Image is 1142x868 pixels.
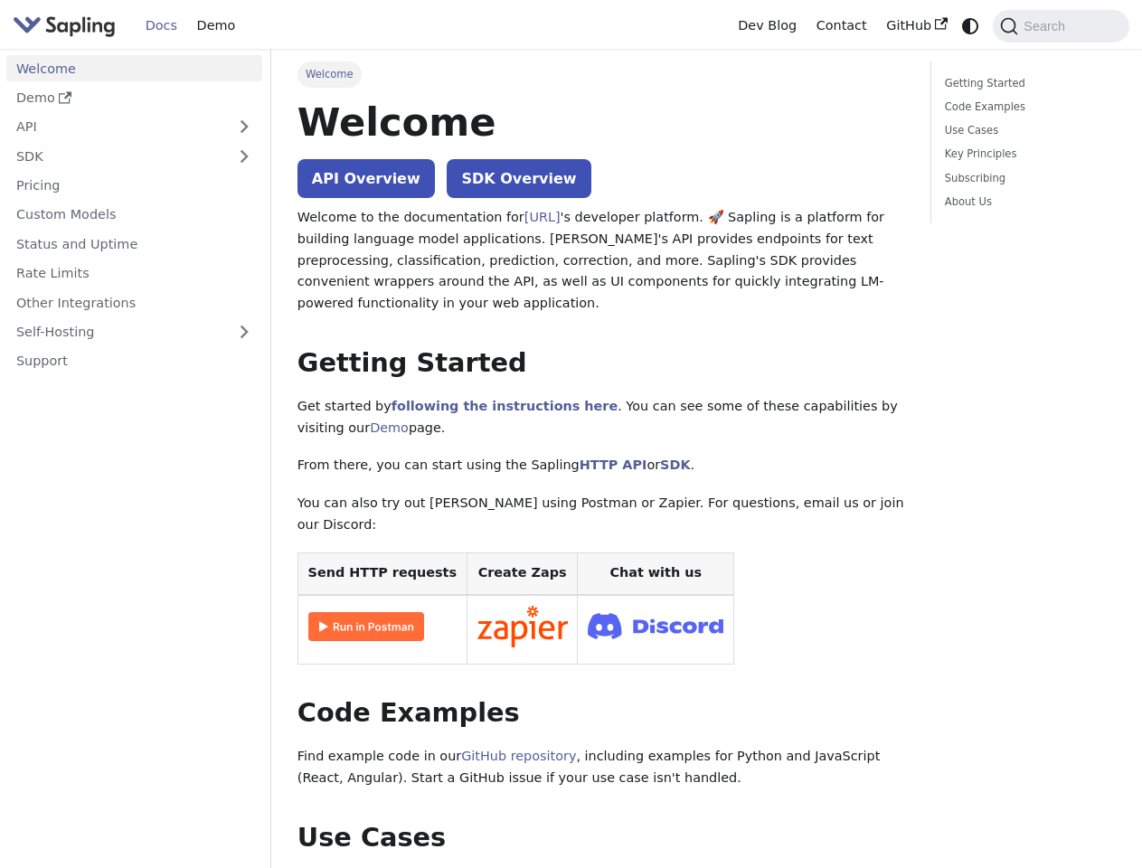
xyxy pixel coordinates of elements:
a: Contact [807,12,877,40]
th: Create Zaps [467,552,578,595]
a: Demo [6,85,262,111]
a: API Overview [297,159,435,198]
h1: Welcome [297,98,905,146]
a: [URL] [524,210,561,224]
a: Dev Blog [728,12,806,40]
a: Welcome [6,55,262,81]
a: Getting Started [945,75,1109,92]
img: Sapling.ai [13,13,116,39]
p: Welcome to the documentation for 's developer platform. 🚀 Sapling is a platform for building lang... [297,207,905,315]
a: Use Cases [945,122,1109,139]
a: Subscribing [945,170,1109,187]
a: Demo [187,12,245,40]
button: Search (Command+K) [993,10,1128,42]
a: Rate Limits [6,260,262,287]
a: following the instructions here [392,399,618,413]
a: Self-Hosting [6,319,262,345]
a: Custom Models [6,202,262,228]
button: Switch between dark and light mode (currently system mode) [958,13,984,39]
a: SDK Overview [447,159,590,198]
img: Connect in Zapier [477,606,568,647]
img: Run in Postman [308,612,424,641]
img: Join Discord [588,608,723,645]
a: Support [6,348,262,374]
a: Pricing [6,173,262,199]
a: HTTP API [580,458,647,472]
a: Sapling.aiSapling.ai [13,13,122,39]
p: Find example code in our , including examples for Python and JavaScript (React, Angular). Start a... [297,746,905,789]
a: Other Integrations [6,289,262,316]
a: GitHub [876,12,957,40]
button: Expand sidebar category 'SDK' [226,143,262,169]
a: API [6,114,226,140]
span: Welcome [297,61,362,87]
a: SDK [660,458,690,472]
p: You can also try out [PERSON_NAME] using Postman or Zapier. For questions, email us or join our D... [297,493,905,536]
span: Search [1018,19,1076,33]
h2: Getting Started [297,347,905,380]
a: Demo [370,420,409,435]
a: Code Examples [945,99,1109,116]
th: Send HTTP requests [297,552,467,595]
p: From there, you can start using the Sapling or . [297,455,905,476]
a: Docs [136,12,187,40]
h2: Use Cases [297,822,905,854]
a: About Us [945,193,1109,211]
a: Key Principles [945,146,1109,163]
th: Chat with us [578,552,734,595]
a: GitHub repository [461,749,576,763]
a: SDK [6,143,226,169]
button: Expand sidebar category 'API' [226,114,262,140]
a: Status and Uptime [6,231,262,257]
p: Get started by . You can see some of these capabilities by visiting our page. [297,396,905,439]
h2: Code Examples [297,697,905,730]
nav: Breadcrumbs [297,61,905,87]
